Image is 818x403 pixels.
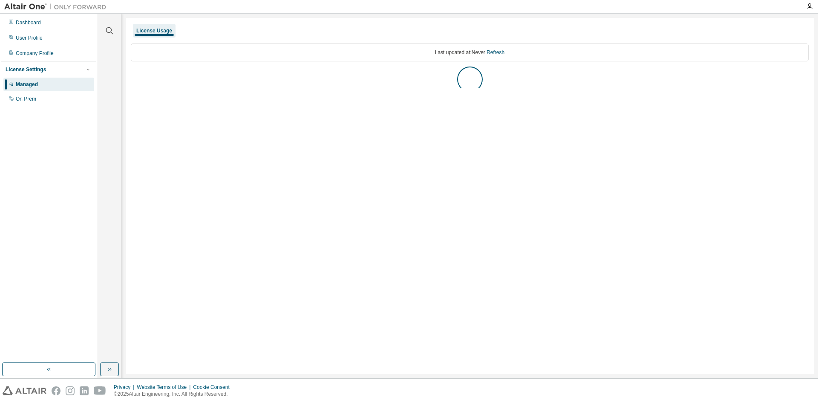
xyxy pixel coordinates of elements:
[80,386,89,395] img: linkedin.svg
[16,19,41,26] div: Dashboard
[136,27,172,34] div: License Usage
[6,66,46,73] div: License Settings
[137,384,193,391] div: Website Terms of Use
[66,386,75,395] img: instagram.svg
[94,386,106,395] img: youtube.svg
[16,96,36,102] div: On Prem
[114,391,235,398] p: © 2025 Altair Engineering, Inc. All Rights Reserved.
[131,43,809,61] div: Last updated at: Never
[114,384,137,391] div: Privacy
[52,386,60,395] img: facebook.svg
[16,35,43,41] div: User Profile
[3,386,46,395] img: altair_logo.svg
[16,81,38,88] div: Managed
[487,49,504,55] a: Refresh
[4,3,111,11] img: Altair One
[193,384,234,391] div: Cookie Consent
[16,50,54,57] div: Company Profile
